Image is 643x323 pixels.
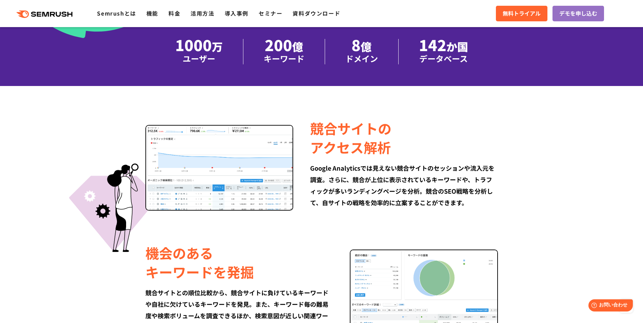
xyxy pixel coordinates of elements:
span: 億 [361,39,371,54]
a: 活用方法 [190,9,214,17]
div: ドメイン [345,52,378,64]
a: 導入事例 [225,9,248,17]
div: Google Analyticsでは見えない競合サイトのセッションや流入元を調査。さらに、競合が上位に表示されているキーワードや、トラフィックが多いランディングページを分析。競合のSEO戦略を分... [310,162,498,208]
span: 無料トライアル [503,9,541,18]
li: 8 [325,39,399,64]
a: セミナー [259,9,282,17]
div: 競合サイトの アクセス解析 [310,119,498,157]
a: 無料トライアル [496,6,547,21]
div: データベース [419,52,468,64]
li: 142 [399,39,488,64]
span: デモを申し込む [559,9,597,18]
a: 機能 [146,9,158,17]
span: 億 [292,39,303,54]
a: 料金 [168,9,180,17]
span: か国 [446,39,468,54]
a: Semrushとは [97,9,136,17]
a: デモを申し込む [552,6,604,21]
div: 機会のある キーワードを発掘 [145,243,333,281]
div: キーワード [264,52,304,64]
a: 資料ダウンロード [293,9,340,17]
li: 200 [243,39,325,64]
iframe: Help widget launcher [583,297,636,316]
